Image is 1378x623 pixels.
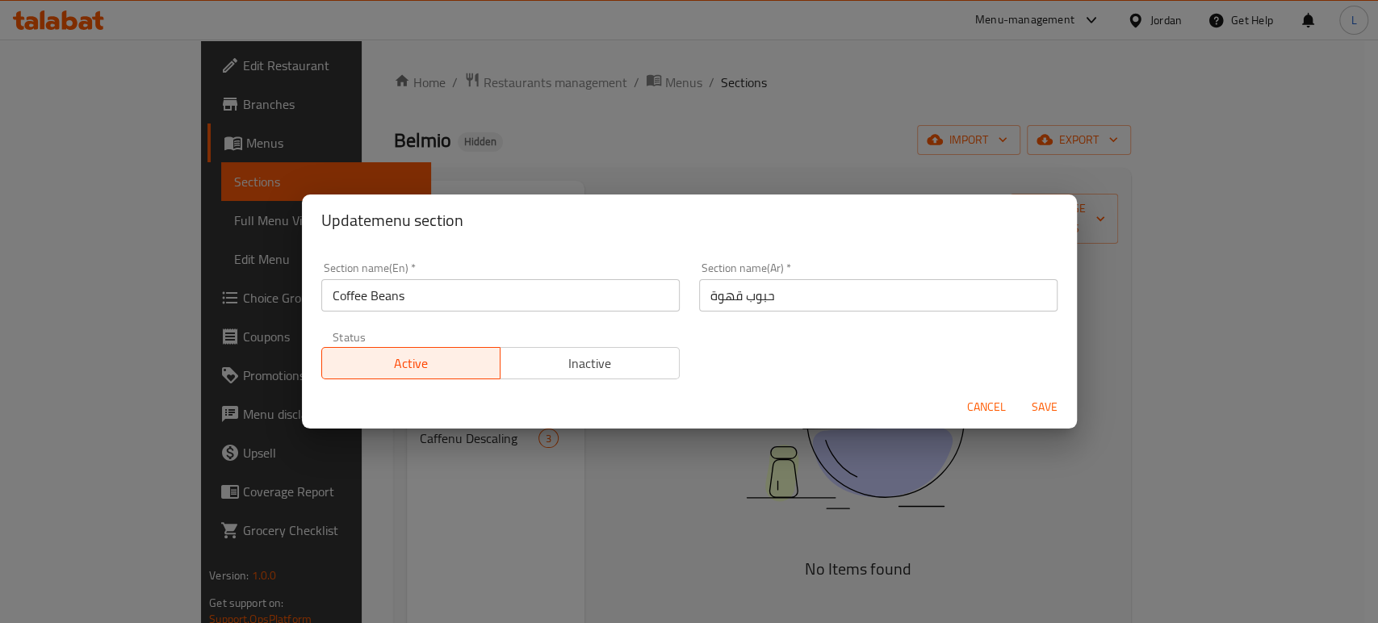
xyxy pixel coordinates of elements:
[507,352,673,375] span: Inactive
[1019,392,1070,422] button: Save
[961,392,1012,422] button: Cancel
[699,279,1058,311] input: Please enter section name(ar)
[321,207,1058,233] h2: Update menu section
[1025,397,1064,417] span: Save
[500,347,680,379] button: Inactive
[329,352,495,375] span: Active
[321,347,501,379] button: Active
[967,397,1006,417] span: Cancel
[321,279,680,311] input: Please enter section name(en)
